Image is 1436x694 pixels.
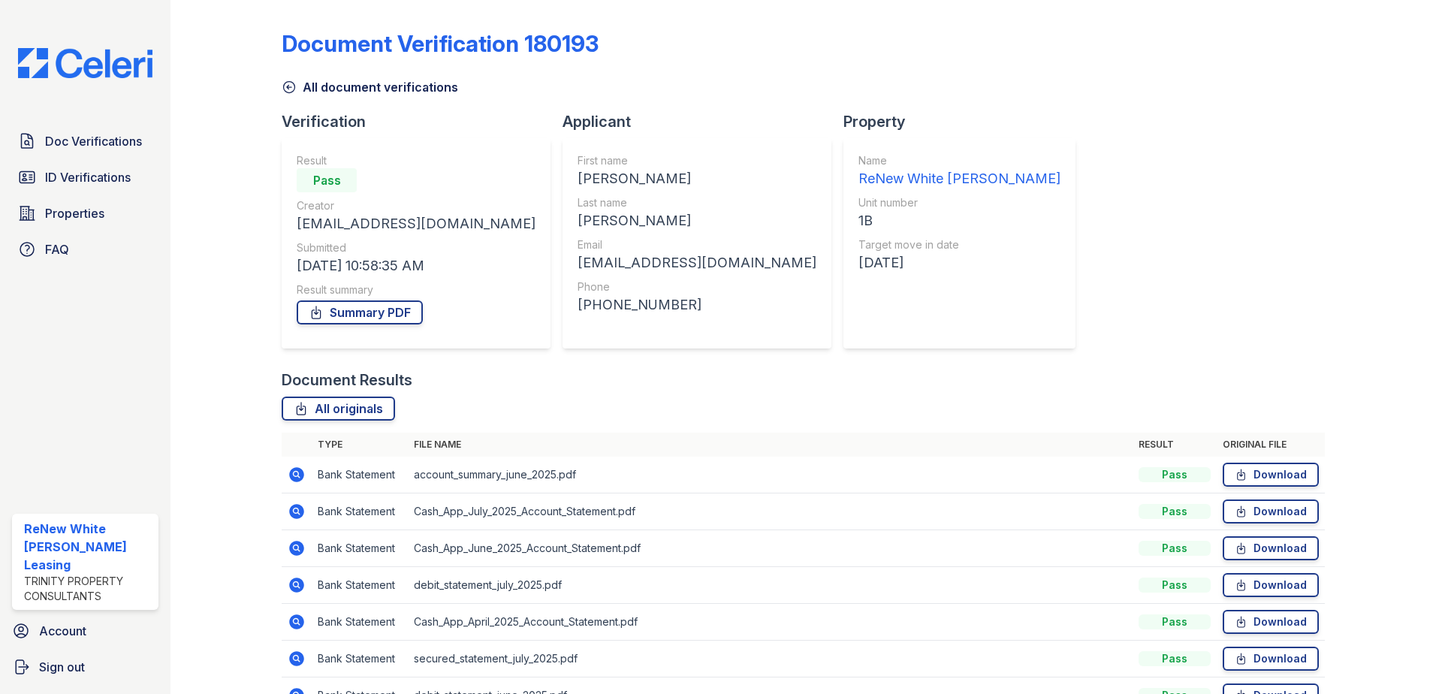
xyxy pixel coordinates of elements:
[858,153,1060,168] div: Name
[1223,647,1319,671] a: Download
[858,195,1060,210] div: Unit number
[6,616,164,646] a: Account
[1223,463,1319,487] a: Download
[408,493,1133,530] td: Cash_App_July_2025_Account_Statement.pdf
[297,240,535,255] div: Submitted
[297,153,535,168] div: Result
[1139,504,1211,519] div: Pass
[1139,467,1211,482] div: Pass
[312,641,408,677] td: Bank Statement
[282,397,395,421] a: All originals
[578,279,816,294] div: Phone
[45,240,69,258] span: FAQ
[408,433,1133,457] th: File name
[408,530,1133,567] td: Cash_App_June_2025_Account_Statement.pdf
[45,168,131,186] span: ID Verifications
[12,198,158,228] a: Properties
[1133,433,1217,457] th: Result
[1223,610,1319,634] a: Download
[1139,578,1211,593] div: Pass
[408,641,1133,677] td: secured_statement_july_2025.pdf
[282,370,412,391] div: Document Results
[1139,651,1211,666] div: Pass
[312,530,408,567] td: Bank Statement
[578,210,816,231] div: [PERSON_NAME]
[45,204,104,222] span: Properties
[858,168,1060,189] div: ReNew White [PERSON_NAME]
[12,126,158,156] a: Doc Verifications
[297,213,535,234] div: [EMAIL_ADDRESS][DOMAIN_NAME]
[858,210,1060,231] div: 1B
[24,574,152,604] div: Trinity Property Consultants
[45,132,142,150] span: Doc Verifications
[297,198,535,213] div: Creator
[12,234,158,264] a: FAQ
[6,48,164,78] img: CE_Logo_Blue-a8612792a0a2168367f1c8372b55b34899dd931a85d93a1a3d3e32e68fde9ad4.png
[578,195,816,210] div: Last name
[312,567,408,604] td: Bank Statement
[39,622,86,640] span: Account
[1139,614,1211,629] div: Pass
[578,294,816,315] div: [PHONE_NUMBER]
[297,300,423,324] a: Summary PDF
[297,282,535,297] div: Result summary
[24,520,152,574] div: ReNew White [PERSON_NAME] Leasing
[1223,499,1319,524] a: Download
[858,237,1060,252] div: Target move in date
[282,111,563,132] div: Verification
[312,433,408,457] th: Type
[1217,433,1325,457] th: Original file
[39,658,85,676] span: Sign out
[312,493,408,530] td: Bank Statement
[858,252,1060,273] div: [DATE]
[563,111,843,132] div: Applicant
[312,604,408,641] td: Bank Statement
[12,162,158,192] a: ID Verifications
[1139,541,1211,556] div: Pass
[578,153,816,168] div: First name
[408,567,1133,604] td: debit_statement_july_2025.pdf
[843,111,1088,132] div: Property
[1223,536,1319,560] a: Download
[6,652,164,682] a: Sign out
[312,457,408,493] td: Bank Statement
[578,168,816,189] div: [PERSON_NAME]
[578,252,816,273] div: [EMAIL_ADDRESS][DOMAIN_NAME]
[282,30,599,57] div: Document Verification 180193
[282,78,458,96] a: All document verifications
[578,237,816,252] div: Email
[408,604,1133,641] td: Cash_App_April_2025_Account_Statement.pdf
[408,457,1133,493] td: account_summary_june_2025.pdf
[297,168,357,192] div: Pass
[297,255,535,276] div: [DATE] 10:58:35 AM
[1223,573,1319,597] a: Download
[858,153,1060,189] a: Name ReNew White [PERSON_NAME]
